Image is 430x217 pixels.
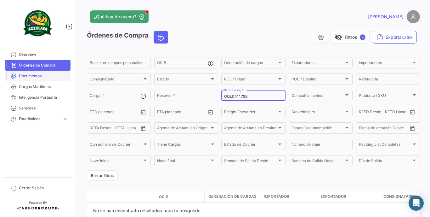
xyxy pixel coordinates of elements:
span: Overview [19,52,68,57]
a: Órdenes de Compra [5,60,71,71]
span: Semana de Salida Hasta [291,160,344,164]
span: Stakeholders [291,110,344,115]
span: ✓ [360,34,365,40]
button: Borrar filtros [87,170,118,181]
span: expand_more [62,116,68,122]
button: Open calendar [408,107,417,117]
input: Desde [359,110,370,115]
span: Packing List Completas [359,143,411,148]
span: Estado Documentación [291,127,344,131]
datatable-header-cell: Importador [261,191,318,202]
img: placeholder-user.png [407,10,420,23]
button: Ocean [154,31,168,43]
input: Hasta [105,110,129,115]
span: [PERSON_NAME] [368,14,404,20]
button: Open calendar [408,124,417,133]
span: Producto / SKU [359,94,411,99]
span: Compañía naviera [291,94,344,99]
span: Semana de Salida Desde [224,160,277,164]
span: Día de Salida [359,160,411,164]
span: Inteligencia Portuaria [19,95,68,100]
span: ¿Qué hay de nuevo? [94,14,136,20]
span: Agente de Aduana en Destino [224,127,277,131]
datatable-header-cell: Estado Doc. [116,194,156,199]
span: POD / Destino [291,78,344,82]
span: Cargas Marítimas [19,84,68,90]
span: Con número de Courier [90,143,142,148]
span: Importadores [359,62,411,66]
span: Tiene Cargas [157,143,210,148]
input: Desde [359,127,370,131]
input: Desde [157,110,168,115]
button: Exportar.xlsx [373,31,417,44]
span: Freight Forwarder [224,110,277,115]
span: Cerrar Sesión [19,185,68,191]
img: agzulasa-logo.png [22,8,54,39]
span: Agente de Aduana en Origen [157,127,210,131]
h3: Órdenes de Compra [87,31,170,44]
input: Hasta [375,127,398,131]
input: Desde [90,127,101,131]
datatable-header-cell: Modo de Transporte [100,194,116,199]
a: Overview [5,49,71,60]
span: visibility_off [335,33,342,41]
span: Generación de cargas [208,194,257,199]
button: Open calendar [206,107,215,117]
a: Cargas Marítimas [5,81,71,92]
span: Importador [264,194,289,199]
input: Hasta [173,110,196,115]
button: Open calendar [139,124,148,133]
span: Nave final [157,160,210,164]
button: ¿Qué hay de nuevo? [90,10,149,23]
a: Documentos [5,71,71,81]
datatable-header-cell: Exportador [318,191,381,202]
span: Consignatario [383,194,415,199]
span: Exportador [320,194,346,199]
span: POL / Origen [224,78,277,82]
span: Estadísticas [19,116,60,122]
input: Desde [90,110,101,115]
span: Consignatario [90,78,142,82]
div: Abrir Intercom Messenger [409,196,424,211]
a: Sensores [5,103,71,114]
span: Nave inicial [90,160,142,164]
span: Estado [157,78,210,82]
input: Hasta [375,110,398,115]
a: Inteligencia Portuaria [5,92,71,103]
span: Estado de Courier [224,143,277,148]
span: Documentos [19,73,68,79]
datatable-header-cell: Generación de cargas [205,191,261,202]
span: Sensores [19,105,68,111]
button: visibility_offFiltros✓ [331,31,370,44]
span: Órdenes de Compra [19,62,68,68]
button: Open calendar [139,107,148,117]
input: Hasta [105,127,129,131]
span: Exportadores [291,62,344,66]
datatable-header-cell: OC # [156,191,204,202]
span: OC # [159,194,168,200]
span: Generación de cargas [224,62,277,66]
